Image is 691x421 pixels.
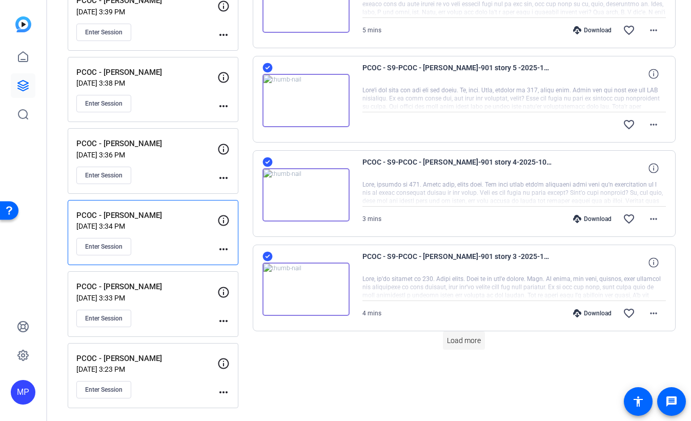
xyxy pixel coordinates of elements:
[217,243,230,255] mat-icon: more_horiz
[15,16,31,32] img: blue-gradient.svg
[85,171,123,179] span: Enter Session
[76,222,217,230] p: [DATE] 3:34 PM
[647,118,660,131] mat-icon: more_horiz
[623,24,635,36] mat-icon: favorite_border
[76,167,131,184] button: Enter Session
[85,28,123,36] span: Enter Session
[362,156,552,181] span: PCOC - S9-PCOC - [PERSON_NAME]-901 story 4-2025-10-01-11-08-54-969-0
[76,310,131,327] button: Enter Session
[76,281,217,293] p: PCOC - [PERSON_NAME]
[262,263,350,316] img: thumb-nail
[76,210,217,222] p: PCOC - [PERSON_NAME]
[85,99,123,108] span: Enter Session
[76,381,131,398] button: Enter Session
[76,79,217,87] p: [DATE] 3:38 PM
[362,250,552,275] span: PCOC - S9-PCOC - [PERSON_NAME]-901 story 3 -2025-10-01-10-55-05-547-0
[443,331,485,350] button: Load more
[217,29,230,41] mat-icon: more_horiz
[85,314,123,323] span: Enter Session
[623,118,635,131] mat-icon: favorite_border
[362,62,552,86] span: PCOC - S9-PCOC - [PERSON_NAME]-901 story 5 -2025-10-01-11-15-08-192-0
[262,168,350,222] img: thumb-nail
[76,67,217,78] p: PCOC - [PERSON_NAME]
[76,24,131,41] button: Enter Session
[217,172,230,184] mat-icon: more_horiz
[217,100,230,112] mat-icon: more_horiz
[76,8,217,16] p: [DATE] 3:39 PM
[76,353,217,365] p: PCOC - [PERSON_NAME]
[647,24,660,36] mat-icon: more_horiz
[568,309,617,317] div: Download
[76,365,217,373] p: [DATE] 3:23 PM
[632,395,644,408] mat-icon: accessibility
[647,307,660,319] mat-icon: more_horiz
[362,310,381,317] span: 4 mins
[262,74,350,127] img: thumb-nail
[76,151,217,159] p: [DATE] 3:36 PM
[362,215,381,223] span: 3 mins
[85,386,123,394] span: Enter Session
[76,294,217,302] p: [DATE] 3:33 PM
[76,238,131,255] button: Enter Session
[362,27,381,34] span: 5 mins
[623,213,635,225] mat-icon: favorite_border
[647,213,660,225] mat-icon: more_horiz
[623,307,635,319] mat-icon: favorite_border
[76,138,217,150] p: PCOC - [PERSON_NAME]
[217,315,230,327] mat-icon: more_horiz
[85,243,123,251] span: Enter Session
[447,335,481,346] span: Load more
[568,215,617,223] div: Download
[665,395,678,408] mat-icon: message
[217,386,230,398] mat-icon: more_horiz
[76,95,131,112] button: Enter Session
[11,380,35,405] div: MP
[568,26,617,34] div: Download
